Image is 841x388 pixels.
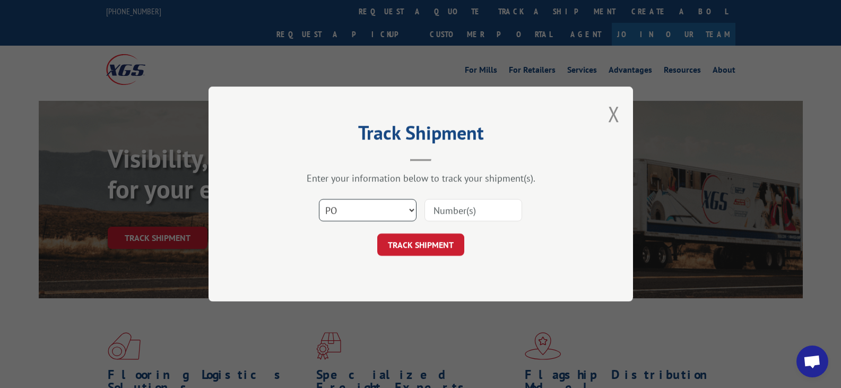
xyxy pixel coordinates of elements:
button: TRACK SHIPMENT [377,234,464,256]
input: Number(s) [424,199,522,221]
h2: Track Shipment [262,125,580,145]
a: Open chat [796,346,828,377]
div: Enter your information below to track your shipment(s). [262,172,580,184]
button: Close modal [608,100,620,128]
